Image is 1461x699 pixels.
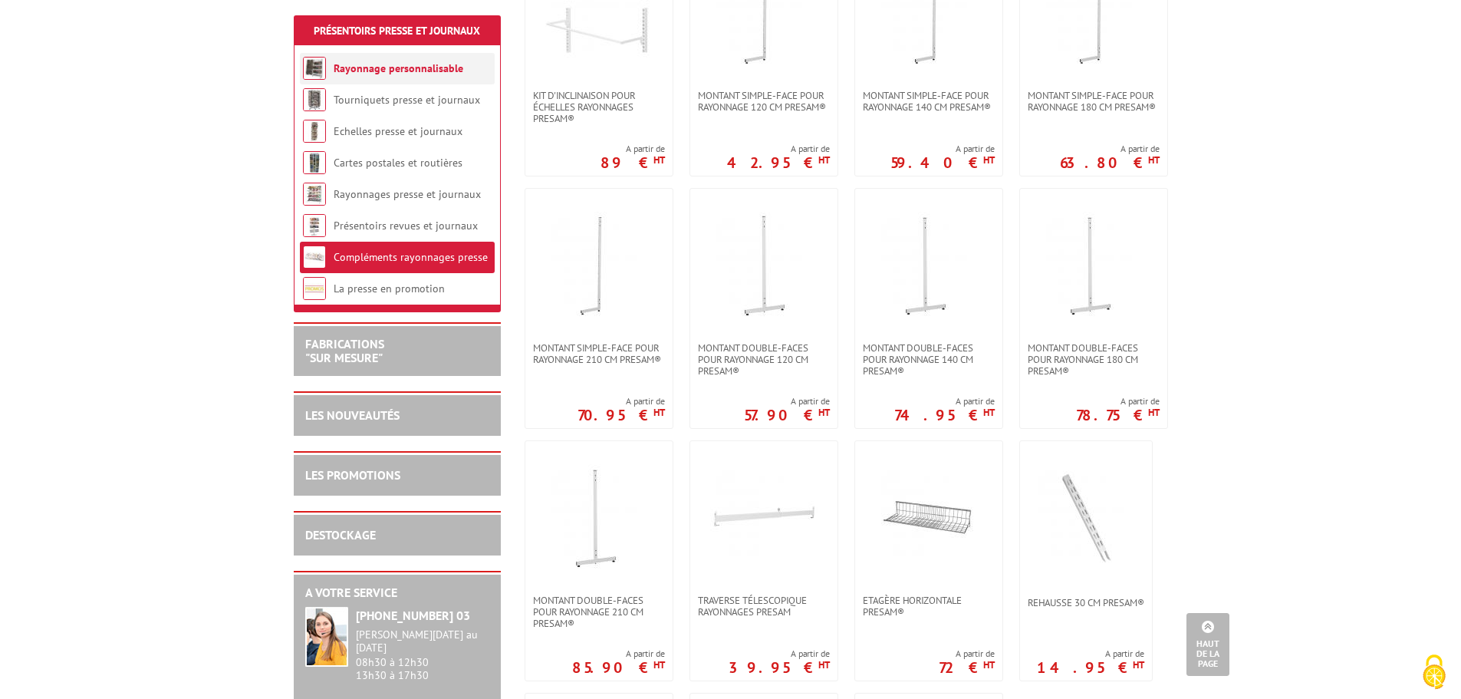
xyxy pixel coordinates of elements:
[533,90,665,124] span: Kit d'inclinaison pour échelles rayonnages Presam®
[1037,648,1144,660] span: A partir de
[572,663,665,672] p: 85.90 €
[334,61,463,75] a: Rayonnage personnalisable
[572,648,665,660] span: A partir de
[983,153,995,167] sup: HT
[1032,464,1140,572] img: Rehausse 30 cm Presam®
[303,120,326,143] img: Echelles presse et journaux
[1148,153,1160,167] sup: HT
[577,410,665,420] p: 70.95 €
[334,187,481,201] a: Rayonnages presse et journaux
[1040,212,1147,319] img: Montant double-faces pour rayonnage 180 cm Presam®
[729,648,830,660] span: A partir de
[1037,663,1144,672] p: 14.95 €
[818,658,830,671] sup: HT
[698,90,830,113] span: Montant simple-face pour rayonnage 120 cm Presam®
[1020,90,1167,113] a: Montant simple-face pour rayonnage 180 cm Presam®
[855,595,1002,618] a: Etagère horizontale Presam®
[727,143,830,155] span: A partir de
[939,663,995,672] p: 72 €
[1407,647,1461,699] button: Cookies (fenêtre modale)
[545,464,653,572] img: Montant double-faces pour rayonnage 210 cm Presam®
[303,151,326,174] img: Cartes postales et routières
[1028,342,1160,377] span: Montant double-faces pour rayonnage 180 cm Presam®
[983,658,995,671] sup: HT
[334,250,488,264] a: Compléments rayonnages presse
[690,595,837,618] a: Traverse télescopique Rayonnages Presam
[1060,143,1160,155] span: A partir de
[525,90,673,124] a: Kit d'inclinaison pour échelles rayonnages Presam®
[334,156,462,170] a: Cartes postales et routières
[1028,597,1144,608] span: Rehausse 30 cm Presam®
[818,406,830,419] sup: HT
[601,158,665,167] p: 89 €
[875,464,982,572] img: Etagère horizontale Presam®
[863,342,995,377] span: Montant double-faces pour rayonnage 140 cm Presam®
[690,342,837,377] a: Montant double-faces pour rayonnage 120 cm Presam®
[727,158,830,167] p: 42.95 €
[983,406,995,419] sup: HT
[356,628,489,681] div: 08h30 à 12h30 13h30 à 17h30
[1060,158,1160,167] p: 63.80 €
[939,648,995,660] span: A partir de
[525,342,673,365] a: Montant simple-face pour rayonnage 210 cm Presam®
[744,410,830,420] p: 57.90 €
[601,143,665,155] span: A partir de
[334,282,445,295] a: La presse en promotion
[303,246,326,269] img: Compléments rayonnages presse
[744,395,830,407] span: A partir de
[890,158,995,167] p: 59.40 €
[356,608,470,623] strong: [PHONE_NUMBER] 03
[698,595,830,618] span: Traverse télescopique Rayonnages Presam
[890,143,995,155] span: A partir de
[698,342,830,377] span: Montant double-faces pour rayonnage 120 cm Presam®
[1020,342,1167,377] a: Montant double-faces pour rayonnage 180 cm Presam®
[305,527,376,542] a: DESTOCKAGE
[303,277,326,300] img: La presse en promotion
[1020,597,1152,608] a: Rehausse 30 cm Presam®
[894,395,995,407] span: A partir de
[894,410,995,420] p: 74.95 €
[305,336,384,365] a: FABRICATIONS"Sur Mesure"
[314,24,480,38] a: Présentoirs Presse et Journaux
[710,464,818,572] img: Traverse télescopique Rayonnages Presam
[729,663,830,672] p: 39.95 €
[305,467,400,483] a: LES PROMOTIONS
[334,219,478,232] a: Présentoirs revues et journaux
[525,595,673,629] a: Montant double-faces pour rayonnage 210 cm Presam®
[305,407,400,423] a: LES NOUVEAUTÉS
[533,595,665,629] span: Montant double-faces pour rayonnage 210 cm Presam®
[875,212,982,319] img: Montant double-faces pour rayonnage 140 cm Presam®
[863,90,995,113] span: Montant simple-face pour rayonnage 140 cm Presam®
[1133,658,1144,671] sup: HT
[305,586,489,600] h2: A votre service
[533,342,665,365] span: Montant simple-face pour rayonnage 210 cm Presam®
[303,88,326,111] img: Tourniquets presse et journaux
[1076,395,1160,407] span: A partir de
[305,607,348,667] img: widget-service.jpg
[577,395,665,407] span: A partir de
[303,57,326,80] img: Rayonnage personnalisable
[653,406,665,419] sup: HT
[1028,90,1160,113] span: Montant simple-face pour rayonnage 180 cm Presam®
[855,90,1002,113] a: Montant simple-face pour rayonnage 140 cm Presam®
[710,212,818,319] img: Montant double-faces pour rayonnage 120 cm Presam®
[653,153,665,167] sup: HT
[303,214,326,237] img: Présentoirs revues et journaux
[653,658,665,671] sup: HT
[356,628,489,654] div: [PERSON_NAME][DATE] au [DATE]
[863,595,995,618] span: Etagère horizontale Presam®
[1415,653,1453,691] img: Cookies (fenêtre modale)
[303,183,326,206] img: Rayonnages presse et journaux
[334,124,462,138] a: Echelles presse et journaux
[1076,410,1160,420] p: 78.75 €
[1148,406,1160,419] sup: HT
[1186,613,1229,676] a: Haut de la page
[690,90,837,113] a: Montant simple-face pour rayonnage 120 cm Presam®
[855,342,1002,377] a: Montant double-faces pour rayonnage 140 cm Presam®
[545,212,653,319] img: Montant simple-face pour rayonnage 210 cm Presam®
[334,93,480,107] a: Tourniquets presse et journaux
[818,153,830,167] sup: HT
